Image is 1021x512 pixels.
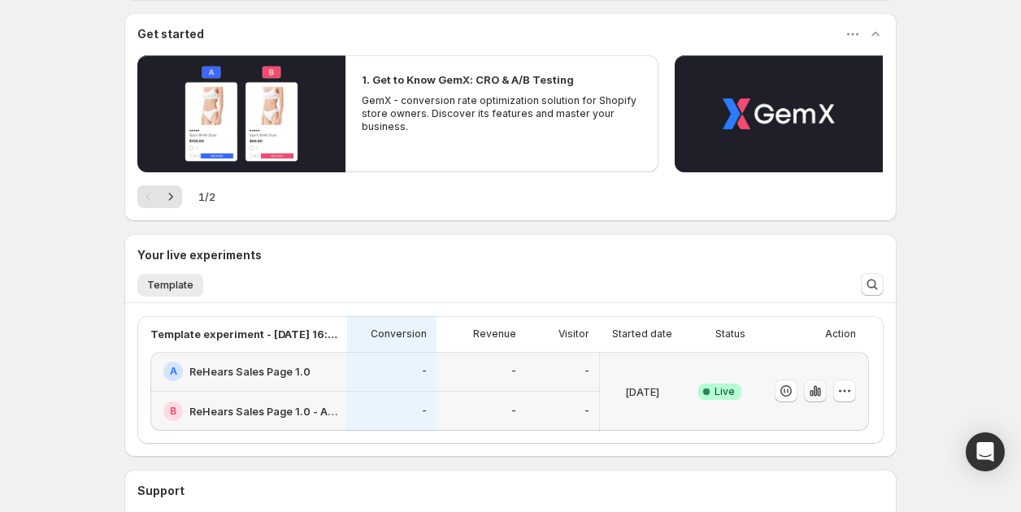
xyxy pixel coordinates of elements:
[861,273,884,296] button: Search and filter results
[147,279,193,292] span: Template
[362,94,641,133] p: GemX - conversion rate optimization solution for Shopify store owners. Discover its features and ...
[189,363,311,380] h2: ReHears Sales Page 1.0
[584,365,589,378] p: -
[473,328,516,341] p: Revenue
[558,328,589,341] p: Visitor
[170,365,177,378] h2: A
[422,365,427,378] p: -
[612,328,672,341] p: Started date
[170,405,176,418] h2: B
[715,328,745,341] p: Status
[150,326,337,342] p: Template experiment - [DATE] 16:31:28
[159,185,182,208] button: Next
[371,328,427,341] p: Conversion
[511,405,516,418] p: -
[137,247,262,263] h3: Your live experiments
[137,185,182,208] nav: Pagination
[422,405,427,418] p: -
[675,55,883,172] button: Play video
[715,385,735,398] span: Live
[137,55,345,172] button: Play video
[825,328,856,341] p: Action
[362,72,574,88] h2: 1. Get to Know GemX: CRO & A/B Testing
[511,365,516,378] p: -
[137,26,204,42] h3: Get started
[625,384,659,400] p: [DATE]
[137,483,185,499] h3: Support
[189,403,337,419] h2: ReHears Sales Page 1.0 - A/B TEST BUTTONS TO BUY SECTION
[966,432,1005,471] div: Open Intercom Messenger
[584,405,589,418] p: -
[198,189,215,205] span: 1 / 2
